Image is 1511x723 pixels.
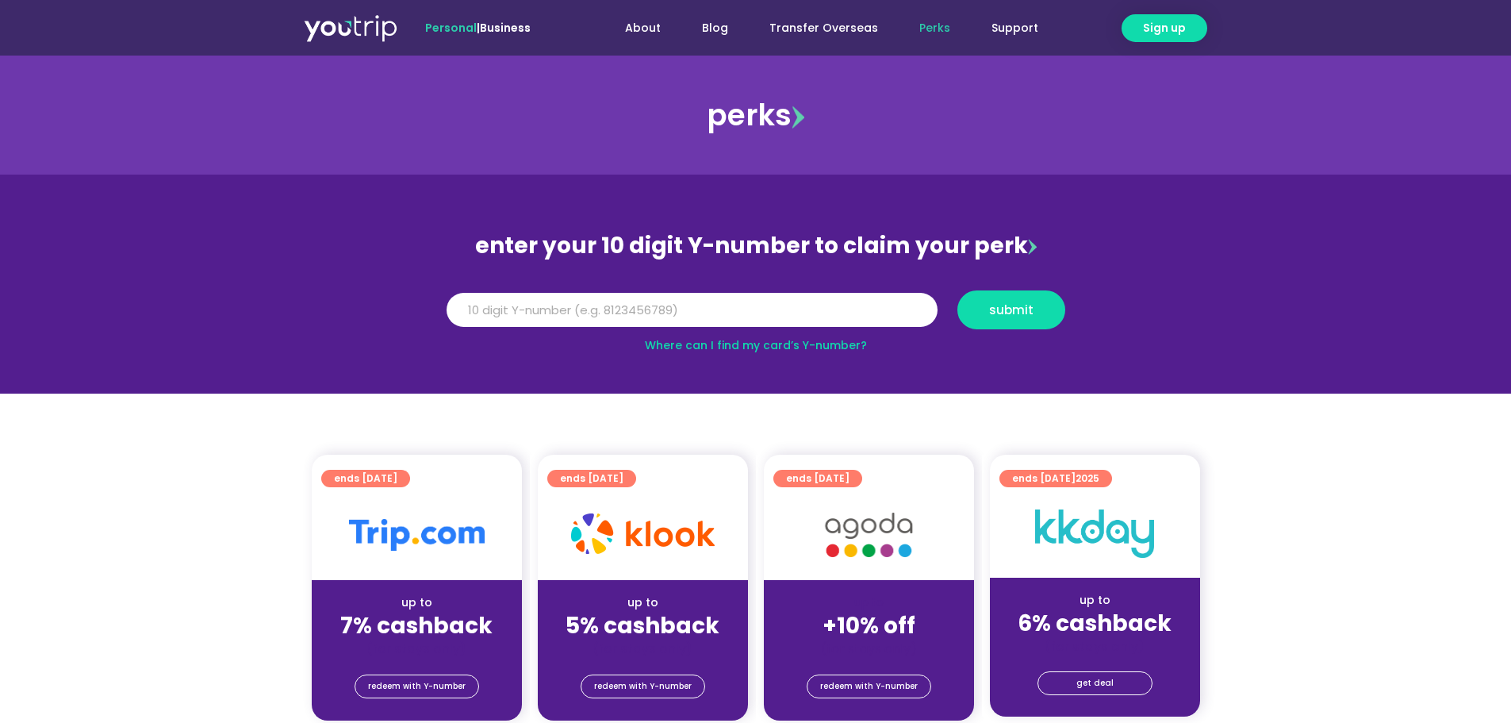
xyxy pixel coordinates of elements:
div: (for stays only) [550,640,735,657]
div: enter your 10 digit Y-number to claim your perk [439,225,1073,267]
span: redeem with Y-number [368,675,466,698]
strong: +10% off [823,610,915,641]
a: redeem with Y-number [355,675,479,698]
span: get deal [1076,672,1114,694]
strong: 7% cashback [340,610,493,641]
span: ends [DATE] [786,470,849,487]
span: redeem with Y-number [594,675,692,698]
a: redeem with Y-number [581,675,705,698]
a: Where can I find my card’s Y-number? [645,337,867,353]
a: get deal [1037,671,1152,695]
a: Perks [899,13,971,43]
span: submit [989,304,1034,316]
nav: Menu [573,13,1059,43]
span: | [425,20,531,36]
a: Transfer Overseas [749,13,899,43]
span: Sign up [1143,20,1186,37]
input: 10 digit Y-number (e.g. 8123456789) [447,293,938,328]
span: Personal [425,20,477,36]
a: ends [DATE] [773,470,862,487]
form: Y Number [447,290,1065,341]
a: Support [971,13,1059,43]
a: ends [DATE] [321,470,410,487]
div: (for stays only) [777,640,961,657]
a: redeem with Y-number [807,675,931,698]
div: (for stays only) [324,640,509,657]
span: ends [DATE] [334,470,397,487]
button: submit [957,290,1065,329]
div: up to [1003,592,1187,609]
div: (for stays only) [1003,638,1187,655]
strong: 6% cashback [1018,608,1172,639]
a: Blog [681,13,749,43]
span: redeem with Y-number [820,675,918,698]
span: up to [854,594,884,610]
a: Sign up [1122,14,1207,42]
span: ends [DATE] [1012,470,1099,487]
div: up to [324,594,509,611]
a: ends [DATE]2025 [999,470,1112,487]
a: About [604,13,681,43]
span: ends [DATE] [560,470,623,487]
div: up to [550,594,735,611]
span: 2025 [1076,471,1099,485]
strong: 5% cashback [566,610,719,641]
a: Business [480,20,531,36]
a: ends [DATE] [547,470,636,487]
